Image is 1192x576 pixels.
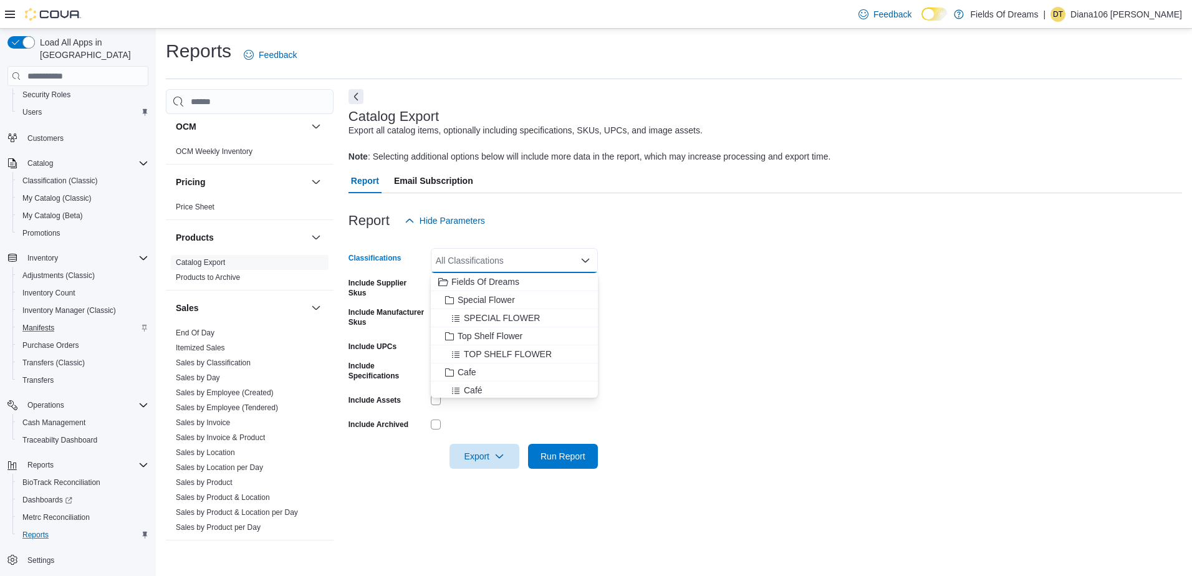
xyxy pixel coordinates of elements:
[176,507,298,517] span: Sales by Product & Location per Day
[400,208,490,233] button: Hide Parameters
[27,555,54,565] span: Settings
[176,522,261,532] span: Sales by Product per Day
[12,372,153,389] button: Transfers
[22,305,116,315] span: Inventory Manager (Classic)
[12,86,153,103] button: Security Roles
[22,288,75,298] span: Inventory Count
[2,155,153,172] button: Catalog
[22,340,79,350] span: Purchase Orders
[12,491,153,509] a: Dashboards
[239,42,302,67] a: Feedback
[12,207,153,224] button: My Catalog (Beta)
[420,214,485,227] span: Hide Parameters
[431,345,598,363] button: TOP SHELF FLOWER
[458,294,515,306] span: Special Flower
[22,553,59,568] a: Settings
[176,448,235,458] span: Sales by Location
[176,146,252,156] span: OCM Weekly Inventory
[22,458,148,473] span: Reports
[348,109,439,124] h3: Catalog Export
[166,325,334,540] div: Sales
[2,249,153,267] button: Inventory
[22,478,100,487] span: BioTrack Reconciliation
[22,228,60,238] span: Promotions
[348,253,401,263] label: Classifications
[17,527,148,542] span: Reports
[348,342,397,352] label: Include UPCs
[17,320,148,335] span: Manifests
[17,191,97,206] a: My Catalog (Classic)
[17,415,148,430] span: Cash Management
[431,327,598,345] button: Top Shelf Flower
[17,355,148,370] span: Transfers (Classic)
[22,176,98,186] span: Classification (Classic)
[176,478,233,487] a: Sales by Product
[309,230,324,245] button: Products
[17,433,102,448] a: Traceabilty Dashboard
[176,273,240,282] a: Products to Archive
[176,388,274,397] a: Sales by Employee (Created)
[12,103,153,121] button: Users
[2,456,153,474] button: Reports
[12,474,153,491] button: BioTrack Reconciliation
[259,49,297,61] span: Feedback
[22,512,90,522] span: Metrc Reconciliation
[12,354,153,372] button: Transfers (Classic)
[176,343,225,352] a: Itemized Sales
[17,226,65,241] a: Promotions
[309,300,324,315] button: Sales
[449,444,519,469] button: Export
[176,433,265,442] a: Sales by Invoice & Product
[176,120,306,133] button: OCM
[176,493,270,502] a: Sales by Product & Location
[176,492,270,502] span: Sales by Product & Location
[431,382,598,400] button: Café
[12,172,153,190] button: Classification (Classic)
[394,168,473,193] span: Email Subscription
[853,2,916,27] a: Feedback
[431,363,598,382] button: Cafe
[27,158,53,168] span: Catalog
[348,89,363,104] button: Next
[348,395,401,405] label: Include Assets
[17,87,148,102] span: Security Roles
[176,272,240,282] span: Products to Archive
[2,396,153,414] button: Operations
[580,256,590,266] button: Close list of options
[22,211,83,221] span: My Catalog (Beta)
[873,8,911,21] span: Feedback
[22,323,54,333] span: Manifests
[12,337,153,354] button: Purchase Orders
[17,173,148,188] span: Classification (Classic)
[22,271,95,281] span: Adjustments (Classic)
[17,338,84,353] a: Purchase Orders
[17,510,148,525] span: Metrc Reconciliation
[17,87,75,102] a: Security Roles
[176,418,230,428] span: Sales by Invoice
[176,373,220,383] span: Sales by Day
[176,373,220,382] a: Sales by Day
[17,492,77,507] a: Dashboards
[17,191,148,206] span: My Catalog (Classic)
[22,107,42,117] span: Users
[176,231,214,244] h3: Products
[12,431,153,449] button: Traceabilty Dashboard
[17,303,121,318] a: Inventory Manager (Classic)
[12,319,153,337] button: Manifests
[22,418,85,428] span: Cash Management
[17,105,148,120] span: Users
[12,224,153,242] button: Promotions
[176,478,233,487] span: Sales by Product
[35,36,148,61] span: Load All Apps in [GEOGRAPHIC_DATA]
[22,251,148,266] span: Inventory
[17,105,47,120] a: Users
[351,168,379,193] span: Report
[17,373,148,388] span: Transfers
[176,203,214,211] a: Price Sheet
[176,463,263,473] span: Sales by Location per Day
[451,276,519,288] span: Fields Of Dreams
[464,384,483,396] span: Café
[22,193,92,203] span: My Catalog (Classic)
[348,420,408,430] label: Include Archived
